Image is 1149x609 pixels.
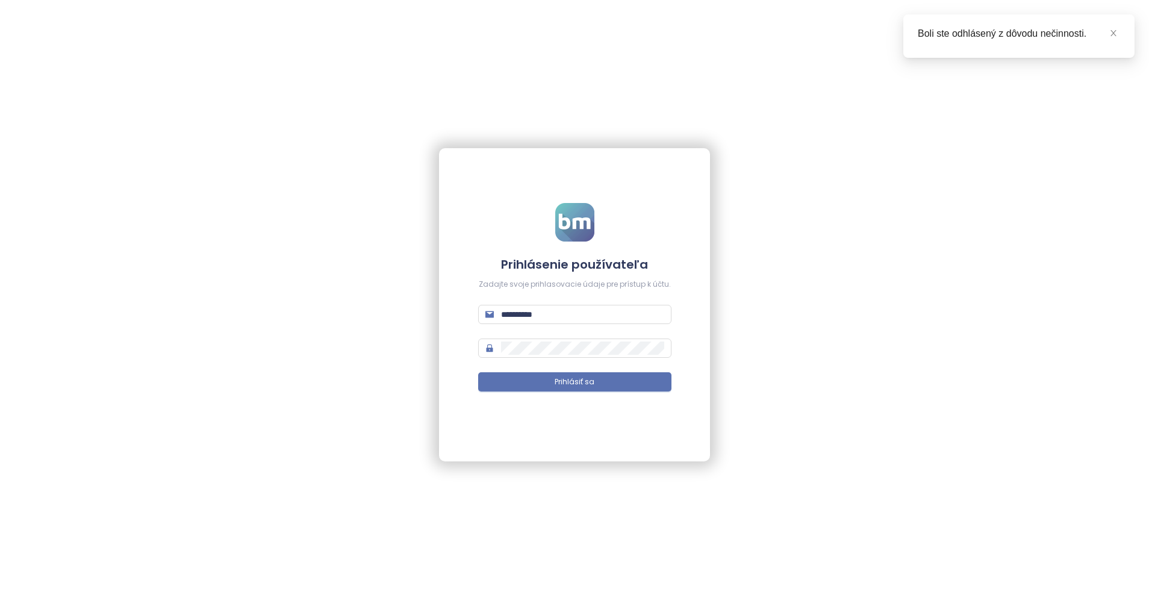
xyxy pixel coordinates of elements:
div: Zadajte svoje prihlasovacie údaje pre prístup k účtu. [478,279,671,290]
span: lock [485,344,494,352]
span: close [1109,29,1118,37]
img: logo [555,203,594,242]
span: mail [485,310,494,319]
h4: Prihlásenie používateľa [478,256,671,273]
button: Prihlásiť sa [478,372,671,392]
div: Boli ste odhlásený z dôvodu nečinnosti. [918,27,1120,41]
span: Prihlásiť sa [555,376,594,388]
